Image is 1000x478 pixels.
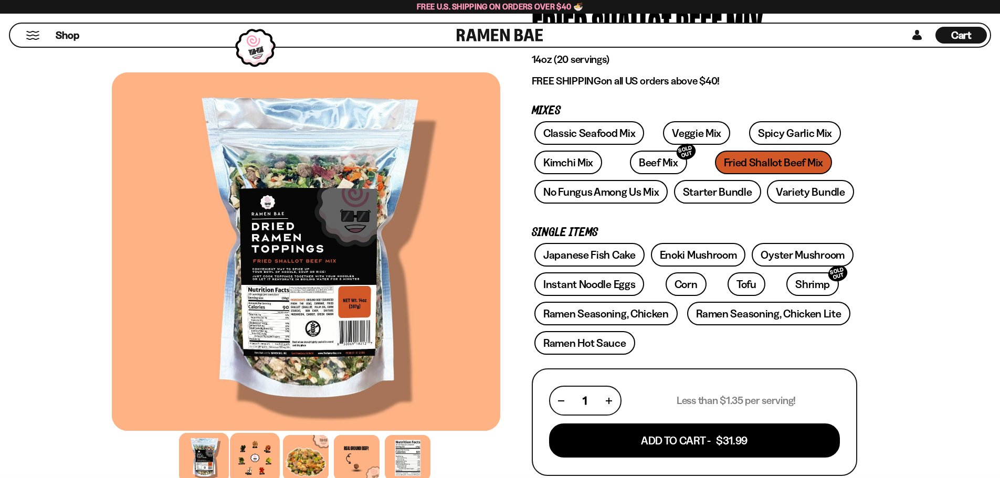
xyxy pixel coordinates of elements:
a: Oyster Mushroom [752,243,854,267]
div: SOLD OUT [675,142,698,162]
a: Corn [666,272,707,296]
a: Veggie Mix [663,121,730,145]
a: Beef MixSOLD OUT [630,151,687,174]
button: Mobile Menu Trigger [26,31,40,40]
a: Cart [935,24,987,47]
a: Ramen Seasoning, Chicken [534,302,678,325]
a: Japanese Fish Cake [534,243,645,267]
span: Free U.S. Shipping on Orders over $40 🍜 [417,2,583,12]
a: ShrimpSOLD OUT [786,272,838,296]
strong: FREE SHIPPING [532,75,601,87]
p: Mixes [532,106,857,116]
div: SOLD OUT [826,263,849,284]
p: on all US orders above $40! [532,75,857,88]
a: Ramen Seasoning, Chicken Lite [687,302,850,325]
p: 14oz (20 servings) [532,53,857,66]
a: Spicy Garlic Mix [749,121,841,145]
p: Less than $1.35 per serving! [677,394,796,407]
span: Cart [951,29,972,41]
a: Enoki Mushroom [651,243,746,267]
a: Instant Noodle Eggs [534,272,644,296]
a: No Fungus Among Us Mix [534,180,668,204]
a: Classic Seafood Mix [534,121,644,145]
p: Single Items [532,228,857,238]
a: Kimchi Mix [534,151,602,174]
button: Add To Cart - $31.99 [549,423,840,458]
span: 1 [583,394,587,407]
a: Tofu [728,272,765,296]
a: Shop [56,27,79,44]
a: Variety Bundle [767,180,854,204]
a: Starter Bundle [674,180,761,204]
a: Ramen Hot Sauce [534,331,635,355]
span: Shop [56,28,79,43]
